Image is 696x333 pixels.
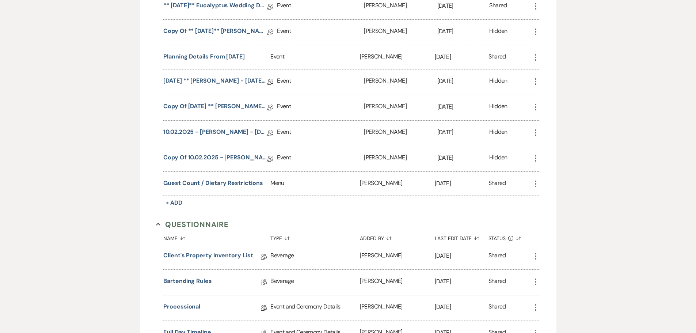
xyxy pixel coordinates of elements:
[163,76,267,88] a: [DATE] ** [PERSON_NAME] - [DATE] Eucalyptus Wedding Details
[489,27,507,38] div: Hidden
[270,295,360,321] div: Event and Ceremony Details
[437,153,490,163] p: [DATE]
[437,1,490,11] p: [DATE]
[435,302,488,312] p: [DATE]
[277,20,364,45] div: Event
[435,251,488,261] p: [DATE]
[437,76,490,86] p: [DATE]
[270,270,360,295] div: Beverage
[364,95,437,120] div: [PERSON_NAME]
[437,128,490,137] p: [DATE]
[163,277,212,288] a: Bartending Rules
[277,95,364,120] div: Event
[488,236,506,241] span: Status
[364,146,437,171] div: [PERSON_NAME]
[360,45,435,69] div: [PERSON_NAME]
[163,102,267,113] a: Copy of [DATE] ** [PERSON_NAME] - [DATE] Eucalyptus Wedding Details
[163,52,245,61] button: Planning Details from [DATE]
[156,219,229,230] button: Questionnaire
[163,302,200,314] a: Processional
[277,146,364,171] div: Event
[489,102,507,113] div: Hidden
[277,69,364,95] div: Event
[163,1,267,12] a: ** [DATE]** Eucalyptus Wedding Details
[435,277,488,286] p: [DATE]
[270,230,360,244] button: Type
[163,27,267,38] a: Copy of ** [DATE]** [PERSON_NAME] Eucalyptus Wedding Details
[163,230,270,244] button: Name
[488,302,506,314] div: Shared
[270,45,360,69] div: Event
[360,230,435,244] button: Added By
[489,153,507,164] div: Hidden
[360,295,435,321] div: [PERSON_NAME]
[489,128,507,139] div: Hidden
[163,153,267,164] a: Copy of 10.02.2O25 - [PERSON_NAME] - [DATE] Eucalyptus Wedding Details
[166,199,182,207] span: + Add
[435,179,488,188] p: [DATE]
[163,198,185,208] button: + Add
[163,179,263,188] button: Guest Count / Dietary Restrictions
[360,244,435,269] div: [PERSON_NAME]
[360,172,435,196] div: [PERSON_NAME]
[437,102,490,111] p: [DATE]
[435,52,488,62] p: [DATE]
[435,230,488,244] button: Last Edit Date
[488,179,506,189] div: Shared
[360,270,435,295] div: [PERSON_NAME]
[270,172,360,196] div: Menu
[364,20,437,45] div: [PERSON_NAME]
[277,121,364,146] div: Event
[488,251,506,262] div: Shared
[364,121,437,146] div: [PERSON_NAME]
[163,251,253,262] a: Client's Property Inventory List
[163,128,267,139] a: 10.02.2O25 - [PERSON_NAME] - [DATE] Eucalyptus Wedding Details
[270,244,360,269] div: Beverage
[489,76,507,88] div: Hidden
[488,52,506,62] div: Shared
[488,277,506,288] div: Shared
[364,69,437,95] div: [PERSON_NAME]
[489,1,507,12] div: Shared
[488,230,531,244] button: Status
[437,27,490,36] p: [DATE]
